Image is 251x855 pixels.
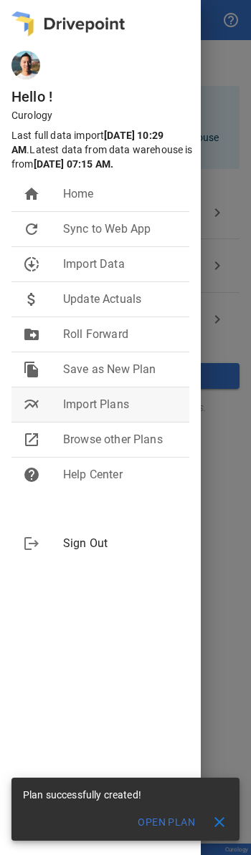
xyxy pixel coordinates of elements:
[23,185,40,203] span: home
[11,11,125,37] img: logo
[63,535,178,552] span: Sign Out
[23,221,40,238] span: refresh
[63,396,178,413] span: Import Plans
[211,813,228,831] span: close
[128,809,205,835] button: Open Plan
[63,256,178,273] span: Import Data
[23,431,40,448] span: open_in_new
[23,361,40,378] span: file_copy
[34,158,113,170] b: [DATE] 07:15 AM .
[11,51,40,79] img: ACg8ocKE9giTFNJKM8iRWrWyCw4o0qiviMJJ4rD5hAUvyykpeg=s96-c
[63,431,178,448] span: Browse other Plans
[63,361,178,378] span: Save as New Plan
[23,535,40,552] span: logout
[63,291,178,308] span: Update Actuals
[23,291,40,308] span: attach_money
[63,326,178,343] span: Roll Forward
[11,108,201,122] p: Curology
[11,128,195,171] p: Last full data import . Latest data from data warehouse is from
[23,782,141,808] div: Plan successfully created!
[11,85,201,108] h6: Hello !
[23,466,40,483] span: help
[23,326,40,343] span: drive_file_move
[63,466,178,483] span: Help Center
[23,256,40,273] span: downloading
[63,185,178,203] span: Home
[63,221,178,238] span: Sync to Web App
[23,396,40,413] span: multiline_chart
